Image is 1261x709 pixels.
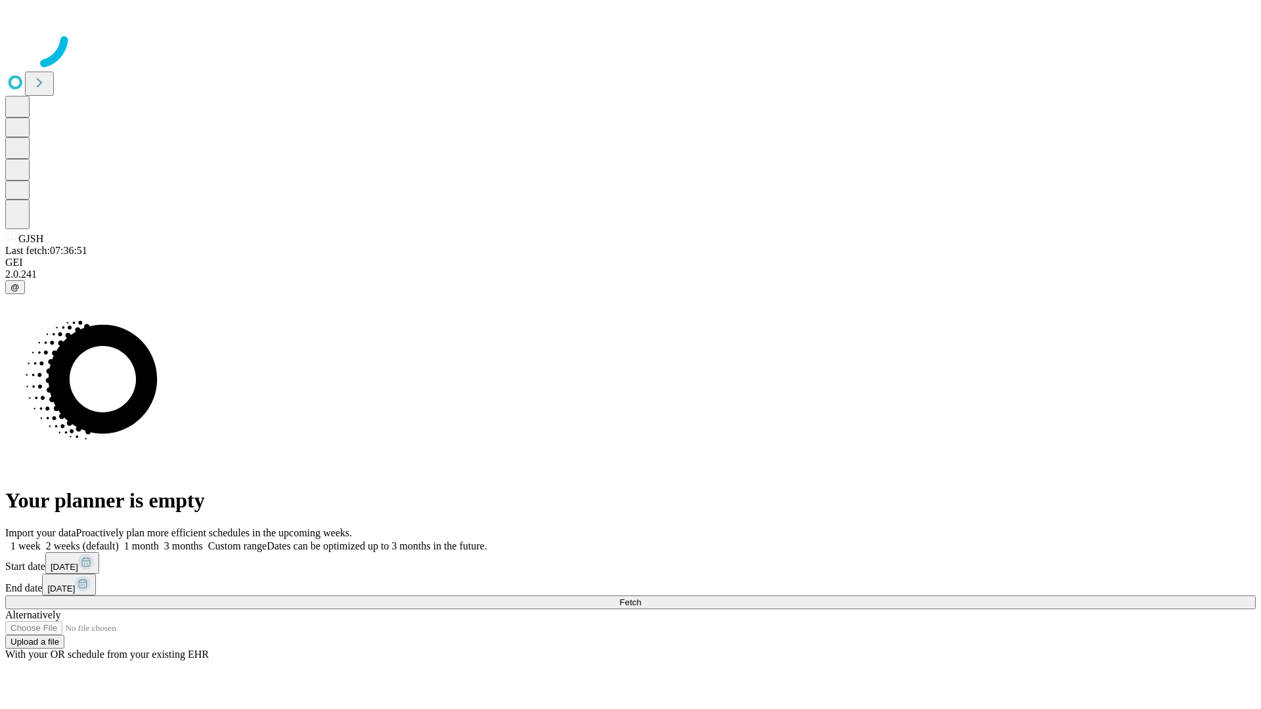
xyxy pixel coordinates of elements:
[619,597,641,607] span: Fetch
[45,552,99,574] button: [DATE]
[5,635,64,649] button: Upload a file
[5,649,209,660] span: With your OR schedule from your existing EHR
[5,574,1256,595] div: End date
[5,609,60,620] span: Alternatively
[5,269,1256,280] div: 2.0.241
[5,527,76,538] span: Import your data
[208,540,267,551] span: Custom range
[11,540,41,551] span: 1 week
[42,574,96,595] button: [DATE]
[124,540,159,551] span: 1 month
[5,488,1256,513] h1: Your planner is empty
[47,584,75,593] span: [DATE]
[11,282,20,292] span: @
[46,540,119,551] span: 2 weeks (default)
[267,540,487,551] span: Dates can be optimized up to 3 months in the future.
[5,257,1256,269] div: GEI
[5,552,1256,574] div: Start date
[5,280,25,294] button: @
[76,527,352,538] span: Proactively plan more efficient schedules in the upcoming weeks.
[164,540,203,551] span: 3 months
[5,245,87,256] span: Last fetch: 07:36:51
[18,233,43,244] span: GJSH
[5,595,1256,609] button: Fetch
[51,562,78,572] span: [DATE]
